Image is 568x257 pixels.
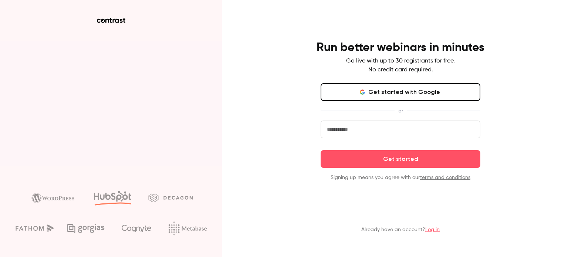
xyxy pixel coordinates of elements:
[317,40,484,55] h4: Run better webinars in minutes
[148,193,193,202] img: decagon
[321,150,480,168] button: Get started
[321,83,480,101] button: Get started with Google
[346,57,455,74] p: Go live with up to 30 registrants for free. No credit card required.
[361,226,440,233] p: Already have an account?
[321,174,480,181] p: Signing up means you agree with our
[420,175,470,180] a: terms and conditions
[425,227,440,232] a: Log in
[395,107,407,115] span: or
